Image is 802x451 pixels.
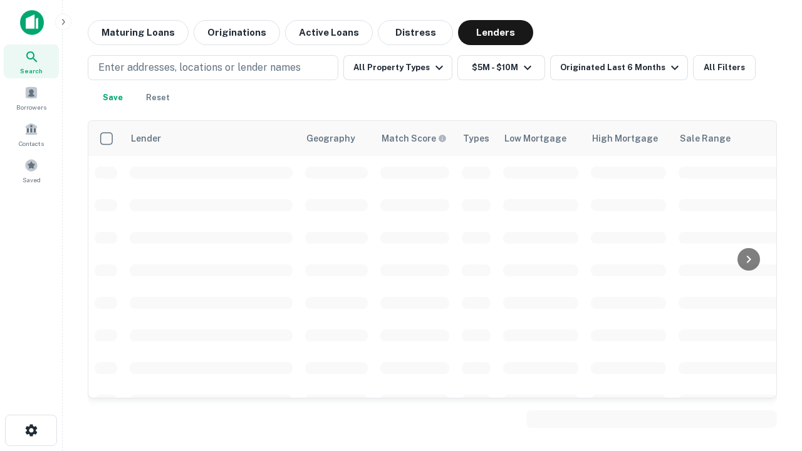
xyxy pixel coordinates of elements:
button: Lenders [458,20,533,45]
th: Sale Range [672,121,785,156]
h6: Match Score [382,132,444,145]
div: Low Mortgage [504,131,566,146]
th: Capitalize uses an advanced AI algorithm to match your search with the best lender. The match sco... [374,121,456,156]
button: All Filters [693,55,756,80]
button: Save your search to get updates of matches that match your search criteria. [93,85,133,110]
div: Types [463,131,489,146]
span: Search [20,66,43,76]
button: Active Loans [285,20,373,45]
a: Contacts [4,117,59,151]
div: Originated Last 6 Months [560,60,682,75]
th: Types [456,121,497,156]
button: Maturing Loans [88,20,189,45]
a: Saved [4,153,59,187]
button: $5M - $10M [457,55,545,80]
button: All Property Types [343,55,452,80]
button: Originations [194,20,280,45]
img: capitalize-icon.png [20,10,44,35]
button: Enter addresses, locations or lender names [88,55,338,80]
span: Contacts [19,138,44,148]
th: High Mortgage [585,121,672,156]
p: Enter addresses, locations or lender names [98,60,301,75]
iframe: Chat Widget [739,311,802,371]
span: Borrowers [16,102,46,112]
a: Search [4,44,59,78]
button: Originated Last 6 Months [550,55,688,80]
div: Geography [306,131,355,146]
div: Sale Range [680,131,731,146]
span: Saved [23,175,41,185]
th: Lender [123,121,299,156]
button: Distress [378,20,453,45]
div: Capitalize uses an advanced AI algorithm to match your search with the best lender. The match sco... [382,132,447,145]
button: Reset [138,85,178,110]
div: High Mortgage [592,131,658,146]
th: Geography [299,121,374,156]
a: Borrowers [4,81,59,115]
div: Lender [131,131,161,146]
th: Low Mortgage [497,121,585,156]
